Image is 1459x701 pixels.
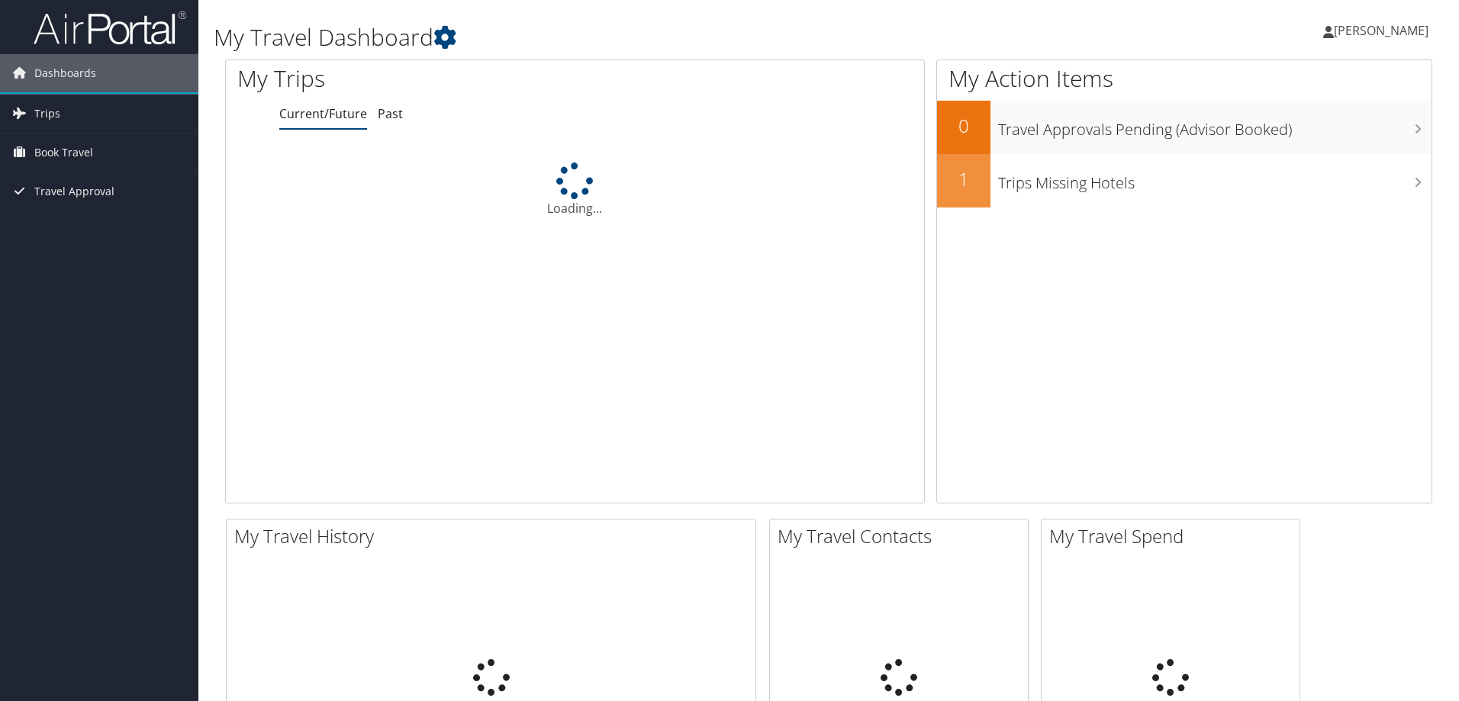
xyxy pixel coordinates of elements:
[279,105,367,122] a: Current/Future
[34,172,114,211] span: Travel Approval
[998,111,1432,140] h3: Travel Approvals Pending (Advisor Booked)
[226,162,924,217] div: Loading...
[937,101,1432,154] a: 0Travel Approvals Pending (Advisor Booked)
[34,10,186,46] img: airportal-logo.png
[214,21,1034,53] h1: My Travel Dashboard
[1049,523,1300,549] h2: My Travel Spend
[937,154,1432,207] a: 1Trips Missing Hotels
[778,523,1028,549] h2: My Travel Contacts
[937,113,990,139] h2: 0
[937,63,1432,95] h1: My Action Items
[998,165,1432,194] h3: Trips Missing Hotels
[234,523,755,549] h2: My Travel History
[237,63,622,95] h1: My Trips
[378,105,403,122] a: Past
[34,95,60,133] span: Trips
[1334,22,1428,39] span: [PERSON_NAME]
[34,54,96,92] span: Dashboards
[937,166,990,192] h2: 1
[1323,8,1444,53] a: [PERSON_NAME]
[34,133,93,172] span: Book Travel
